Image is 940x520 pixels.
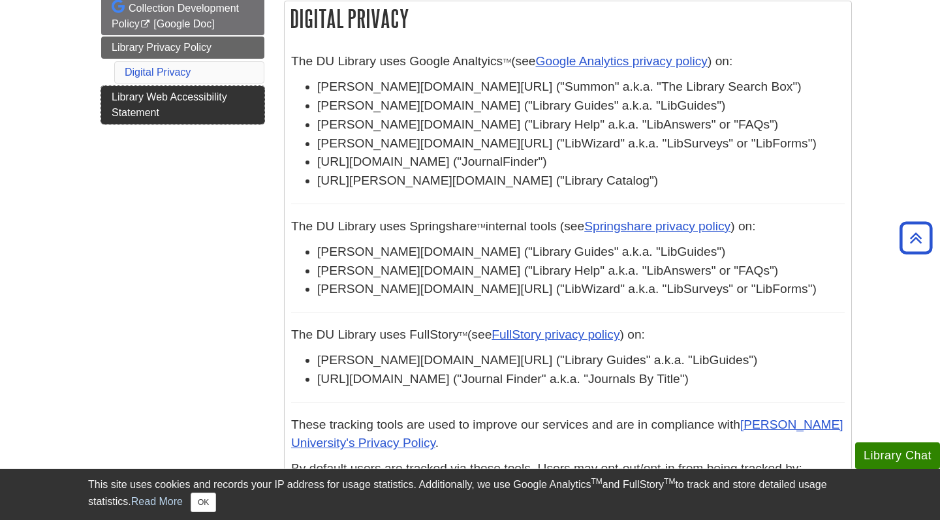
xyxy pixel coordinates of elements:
a: Digital Privacy [125,67,191,78]
li: [PERSON_NAME][DOMAIN_NAME] ("Library Guides" a.k.a. "LibGuides") [317,243,845,262]
a: Library Web Accessibility Statement [101,86,264,124]
p: The DU Library uses Google Analtyics (see ) on: [291,52,845,71]
p: These tracking tools are used to improve our services and are in compliance with . [291,416,845,453]
a: Back to Top [895,229,937,247]
p: The DU Library uses FullStory (see ) on: [291,326,845,344]
span: TM [503,57,511,64]
sup: TM [664,477,675,486]
p: The DU Library uses Springshare internal tools (see ) on: [291,217,845,236]
span: TM [459,331,467,337]
span: TM [477,222,486,229]
li: [URL][PERSON_NAME][DOMAIN_NAME] ("Library Catalog") [317,172,845,191]
li: [PERSON_NAME][DOMAIN_NAME][URL] ("Summon" a.k.a. "The Library Search Box") [317,78,845,97]
div: This site uses cookies and records your IP address for usage statistics. Additionally, we use Goo... [88,477,852,512]
i: This link opens in a new window [140,20,151,29]
li: [PERSON_NAME][DOMAIN_NAME] ("Library Guides" a.k.a. "LibGuides") [317,97,845,115]
li: [PERSON_NAME][DOMAIN_NAME] ("Library Help" a.k.a. "LibAnswers" or "FAQs") [317,262,845,281]
a: Google Analytics privacy policy [536,54,708,68]
a: Library Privacy Policy [101,37,264,59]
button: Library Chat [855,442,940,469]
li: [URL][DOMAIN_NAME] ("JournalFinder") [317,153,845,172]
h2: Digital Privacy [285,1,851,36]
li: [PERSON_NAME][DOMAIN_NAME] ("Library Help" a.k.a. "LibAnswers" or "FAQs") [317,115,845,134]
a: [PERSON_NAME] University's Privacy Policy [291,418,843,450]
li: [PERSON_NAME][DOMAIN_NAME][URL] ("Library Guides" a.k.a. "LibGuides") [317,351,845,370]
button: Close [191,493,216,512]
a: Springshare privacy policy [584,219,730,233]
li: [PERSON_NAME][DOMAIN_NAME][URL] ("LibWizard" a.k.a. "LibSurveys" or "LibForms") [317,280,845,299]
sup: TM [591,477,602,486]
a: FullStory privacy policy [492,328,619,341]
a: Read More [131,496,183,507]
li: [URL][DOMAIN_NAME] ("Journal Finder" a.k.a. "Journals By Title") [317,370,845,389]
p: By default users are tracked via these tools. Users may opt-out/opt-in from being tracked by: [291,459,845,478]
li: [PERSON_NAME][DOMAIN_NAME][URL] ("LibWizard" a.k.a. "LibSurveys" or "LibForms") [317,134,845,153]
